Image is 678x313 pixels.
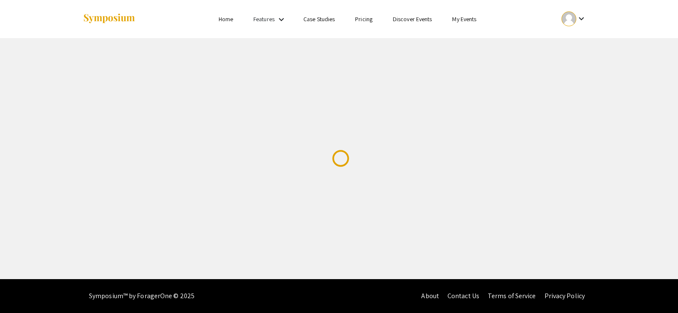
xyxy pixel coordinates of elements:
[83,13,136,25] img: Symposium by ForagerOne
[276,14,286,25] mat-icon: Expand Features list
[355,15,372,23] a: Pricing
[452,15,476,23] a: My Events
[545,291,585,300] a: Privacy Policy
[553,9,595,28] button: Expand account dropdown
[219,15,233,23] a: Home
[576,14,586,24] mat-icon: Expand account dropdown
[303,15,335,23] a: Case Studies
[89,279,195,313] div: Symposium™ by ForagerOne © 2025
[488,291,536,300] a: Terms of Service
[253,15,275,23] a: Features
[447,291,479,300] a: Contact Us
[421,291,439,300] a: About
[393,15,432,23] a: Discover Events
